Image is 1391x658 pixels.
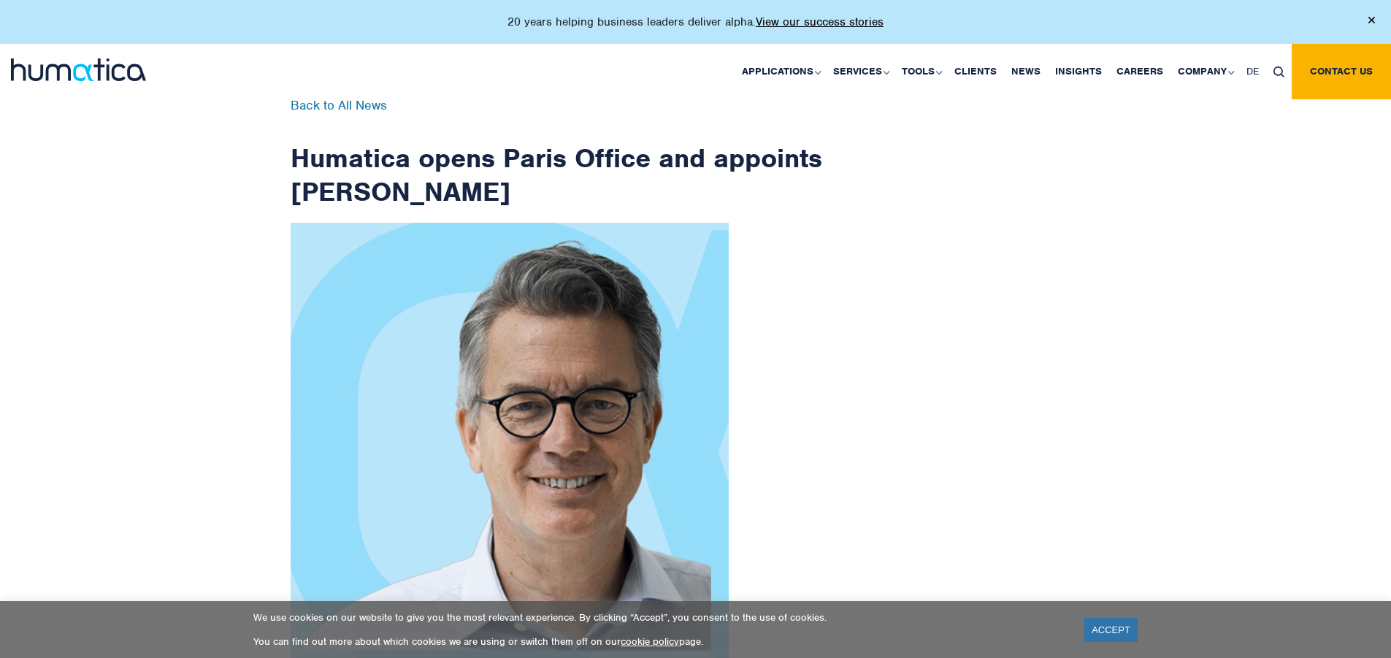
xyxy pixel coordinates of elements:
a: Back to All News [291,97,387,113]
img: search_icon [1273,66,1284,77]
p: 20 years helping business leaders deliver alpha. [507,15,884,29]
a: Applications [735,44,826,99]
a: cookie policy [621,635,679,648]
a: Services [826,44,894,99]
a: Tools [894,44,947,99]
span: DE [1246,65,1259,77]
a: Careers [1109,44,1170,99]
a: Contact us [1292,44,1391,99]
img: logo [11,58,146,81]
a: Insights [1048,44,1109,99]
a: News [1004,44,1048,99]
a: Clients [947,44,1004,99]
a: View our success stories [756,15,884,29]
p: You can find out more about which cookies we are using or switch them off on our page. [253,635,1066,648]
h1: Humatica opens Paris Office and appoints [PERSON_NAME] [291,99,824,208]
a: DE [1239,44,1266,99]
p: We use cookies on our website to give you the most relevant experience. By clicking “Accept”, you... [253,611,1066,624]
a: ACCEPT [1084,618,1138,642]
a: Company [1170,44,1239,99]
